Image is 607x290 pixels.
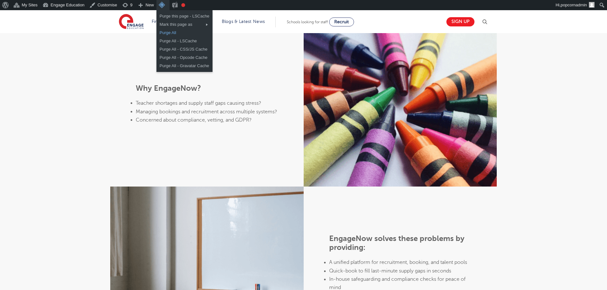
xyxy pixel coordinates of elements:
[329,260,467,265] span: A unified platform for recruitment, booking, and talent pools
[156,45,213,53] a: Purge All - CSS/JS Cache
[156,29,213,37] a: Purge All
[334,19,349,24] span: Recruit
[287,20,328,24] span: Schools looking for staff
[156,53,213,62] a: Purge All - Opcode Cache
[136,84,201,93] b: Why EngageNow?
[329,234,465,252] b: EngageNow solves these problems by providing:
[136,117,252,123] span: Concerned about compliance, vetting, and GDPR?
[329,268,451,274] span: Quick-book to fill last-minute supply gaps in seconds
[156,62,213,70] a: Purge All - Gravatar Cache
[156,20,213,29] div: Mark this page as
[446,17,474,26] a: Sign up
[561,3,587,7] span: popcornadmin
[181,3,185,7] div: Focus keyphrase not set
[156,37,213,45] a: Purge All - LSCache
[152,19,170,24] a: Find jobs
[156,12,213,20] a: Purge this page - LSCache
[119,14,144,30] img: Engage Education
[136,109,277,114] span: Managing bookings and recruitment across multiple systems?
[329,18,354,26] a: Recruit
[136,100,261,106] span: Teacher shortages and supply staff gaps causing stress?
[222,19,265,24] a: Blogs & Latest News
